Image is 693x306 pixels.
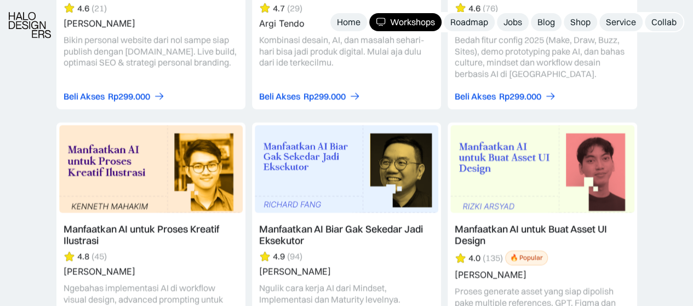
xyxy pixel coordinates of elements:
[503,16,522,28] div: Jobs
[499,91,541,102] div: Rp299.000
[455,91,556,102] a: Beli AksesRp299.000
[450,16,488,28] div: Roadmap
[259,91,360,102] a: Beli AksesRp299.000
[497,13,529,31] a: Jobs
[390,16,435,28] div: Workshops
[330,13,367,31] a: Home
[303,91,346,102] div: Rp299.000
[369,13,442,31] a: Workshops
[537,16,555,28] div: Blog
[599,13,643,31] a: Service
[606,16,636,28] div: Service
[337,16,360,28] div: Home
[64,91,165,102] a: Beli AksesRp299.000
[64,91,105,102] div: Beli Akses
[108,91,150,102] div: Rp299.000
[570,16,591,28] div: Shop
[564,13,597,31] a: Shop
[645,13,683,31] a: Collab
[651,16,677,28] div: Collab
[531,13,562,31] a: Blog
[455,91,496,102] div: Beli Akses
[259,91,300,102] div: Beli Akses
[444,13,495,31] a: Roadmap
